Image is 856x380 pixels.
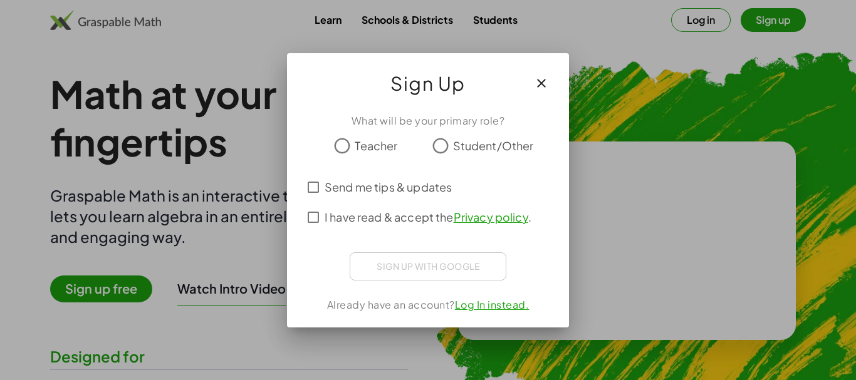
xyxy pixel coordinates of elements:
span: I have read & accept the . [325,208,531,225]
span: Send me tips & updates [325,178,452,195]
div: What will be your primary role? [302,113,554,128]
a: Log In instead. [455,298,530,311]
span: Student/Other [453,137,534,154]
span: Teacher [355,137,397,154]
span: Sign Up [390,68,466,98]
div: Already have an account? [302,297,554,312]
a: Privacy policy [454,210,528,224]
